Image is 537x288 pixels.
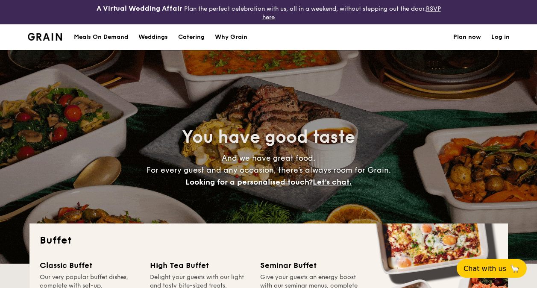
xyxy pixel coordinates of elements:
span: Looking for a personalised touch? [185,177,313,187]
button: Chat with us🦙 [457,259,527,278]
h2: Buffet [40,234,498,247]
a: Log in [491,24,510,50]
div: Plan the perfect celebration with us, all in a weekend, without stepping out the door. [90,3,448,21]
div: Weddings [138,24,168,50]
h1: Catering [178,24,205,50]
a: Why Grain [210,24,252,50]
span: You have good taste [182,127,355,147]
div: Why Grain [215,24,247,50]
a: Meals On Demand [69,24,133,50]
a: Catering [173,24,210,50]
span: Let's chat. [313,177,352,187]
div: Classic Buffet [40,259,140,271]
span: And we have great food. For every guest and any occasion, there’s always room for Grain. [147,153,391,187]
span: Chat with us [464,264,506,273]
div: Seminar Buffet [260,259,360,271]
h4: A Virtual Wedding Affair [97,3,182,14]
span: 🦙 [510,264,520,273]
a: Plan now [453,24,481,50]
div: High Tea Buffet [150,259,250,271]
img: Grain [28,33,62,41]
div: Meals On Demand [74,24,128,50]
a: Weddings [133,24,173,50]
a: Logotype [28,33,62,41]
